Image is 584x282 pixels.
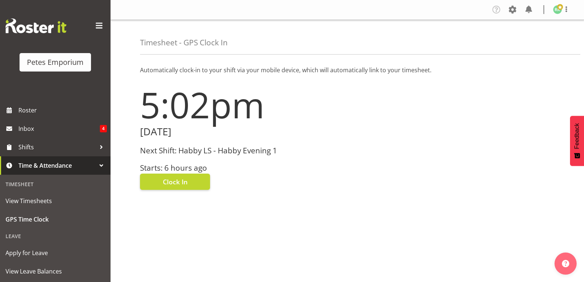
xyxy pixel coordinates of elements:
h3: Starts: 6 hours ago [140,164,343,172]
span: Shifts [18,142,96,153]
span: Apply for Leave [6,247,105,258]
div: Petes Emporium [27,57,84,68]
a: GPS Time Clock [2,210,109,229]
button: Feedback - Show survey [570,116,584,166]
a: View Timesheets [2,192,109,210]
a: Apply for Leave [2,244,109,262]
span: Roster [18,105,107,116]
div: Timesheet [2,177,109,192]
button: Clock In [140,174,210,190]
h2: [DATE] [140,126,343,137]
span: Time & Attendance [18,160,96,171]
span: View Leave Balances [6,266,105,277]
span: Clock In [163,177,188,187]
img: ruth-robertson-taylor722.jpg [553,5,562,14]
p: Automatically clock-in to your shift via your mobile device, which will automatically link to you... [140,66,555,74]
img: help-xxl-2.png [562,260,569,267]
span: View Timesheets [6,195,105,206]
span: GPS Time Clock [6,214,105,225]
h3: Next Shift: Habby LS - Habby Evening 1 [140,146,343,155]
h1: 5:02pm [140,85,343,125]
span: Feedback [574,123,580,149]
span: Inbox [18,123,100,134]
a: View Leave Balances [2,262,109,281]
div: Leave [2,229,109,244]
span: 4 [100,125,107,132]
h4: Timesheet - GPS Clock In [140,38,228,47]
img: Rosterit website logo [6,18,66,33]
